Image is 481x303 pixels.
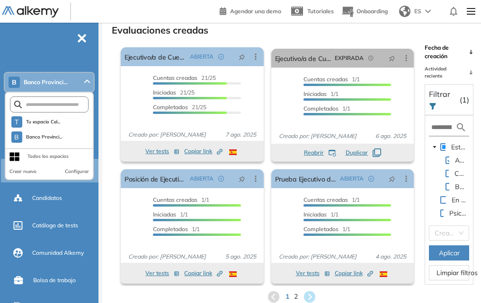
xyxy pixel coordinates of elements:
span: 1/1 [303,105,350,112]
span: Estados [449,141,469,153]
img: ESP [229,271,237,277]
span: 4 ago. 2025 [372,252,410,261]
span: 1/1 [303,225,350,233]
span: Creado por: [PERSON_NAME] [125,130,210,139]
span: Cuentas creadas [303,76,348,83]
span: 1/1 [303,90,338,97]
button: Ver tests [145,268,179,279]
a: Prueba Ejecutivo de Ventas [275,169,337,188]
span: ABIERTA [340,174,364,183]
span: EXPIRADA [335,54,364,62]
span: pushpin [239,175,245,182]
button: Copiar link [335,268,373,279]
span: check-circle [368,176,374,182]
span: Banco Provinci... [26,133,62,141]
button: Copiar link [184,146,223,157]
button: Ver tests [145,146,179,157]
button: pushpin [382,171,402,186]
img: ESP [229,149,237,155]
span: 1/1 [303,211,338,218]
span: 6 ago. 2025 [372,132,410,140]
span: Cuentas creadas [153,196,197,203]
button: Copiar link [184,268,223,279]
span: check-circle [218,54,224,60]
img: search icon [455,121,467,133]
span: Candidatos [32,194,62,202]
span: Agendar una demo [230,8,281,15]
span: caret-down [432,145,437,149]
span: Iniciadas [303,90,327,97]
span: pushpin [389,175,395,182]
span: Creado por: [PERSON_NAME] [125,252,210,261]
span: Iniciadas [153,89,176,96]
span: Completados [303,105,338,112]
img: ESP [380,271,387,277]
span: Completados [303,225,338,233]
button: Duplicar [346,148,381,157]
span: Copiar link [335,269,373,277]
span: 1 [285,292,289,302]
span: pushpin [239,53,245,61]
span: ABIERTA [190,52,214,61]
button: Ver tests [296,268,330,279]
span: En uso [450,194,469,206]
span: Reabrir [304,148,324,157]
span: Fecha de creación [425,43,464,61]
button: Aplicar [429,245,469,260]
span: Borrador [453,181,469,192]
span: pushpin [389,54,395,62]
span: B [12,78,17,86]
img: world [399,6,410,17]
span: Completados [153,225,188,233]
div: Todos los espacios [27,153,69,160]
button: Limpiar filtros [429,265,469,280]
button: Crear nuevo [9,168,36,175]
span: Aplicar [439,248,460,258]
span: Cuentas creadas [153,74,197,81]
span: Iniciadas [303,211,327,218]
span: (1) [460,94,469,105]
img: arrow [425,9,431,13]
span: Abiertas [453,155,469,166]
span: Comunidad Alkemy [32,249,84,257]
span: Cuentas creadas [303,196,348,203]
img: Menu [463,2,479,21]
h3: Evaluaciones creadas [112,25,208,36]
span: ABIERTA [190,174,214,183]
button: Reabrir [304,148,336,157]
span: 21/25 [153,89,195,96]
span: Tutoriales [307,8,334,15]
span: Duplicar [346,148,368,157]
span: Abiertas [455,156,481,164]
span: B [14,133,19,141]
span: 2 [294,292,298,302]
span: Iniciadas [153,211,176,218]
span: check-circle [218,176,224,182]
a: Ejecutivo/a de Cuentas [125,47,186,66]
span: Estados [451,143,475,151]
span: 21/25 [153,74,216,81]
span: Creado por: [PERSON_NAME] [275,252,360,261]
span: ES [414,7,421,16]
span: 1/1 [153,211,188,218]
span: 7 ago. 2025 [222,130,260,139]
span: 1/1 [303,196,360,203]
span: 1/1 [153,196,209,203]
button: Onboarding [341,1,388,22]
span: field-time [368,55,374,61]
span: Cerradas [453,168,469,179]
span: 5 ago. 2025 [222,252,260,261]
button: pushpin [382,51,402,66]
span: Catálogo de tests [32,221,78,230]
a: Ejecutivo/a de Cuentas [275,49,331,68]
span: Tu espacio Cel... [26,118,61,126]
span: Actividad reciente [425,65,464,79]
img: Logo [2,6,59,18]
span: 1/1 [153,225,200,233]
span: 1/1 [303,76,360,83]
span: Bolsa de trabajo [33,276,76,285]
span: Copiar link [184,269,223,277]
span: Limpiar filtros [436,268,478,278]
a: Agendar una demo [220,5,281,16]
span: Completados [153,104,188,111]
